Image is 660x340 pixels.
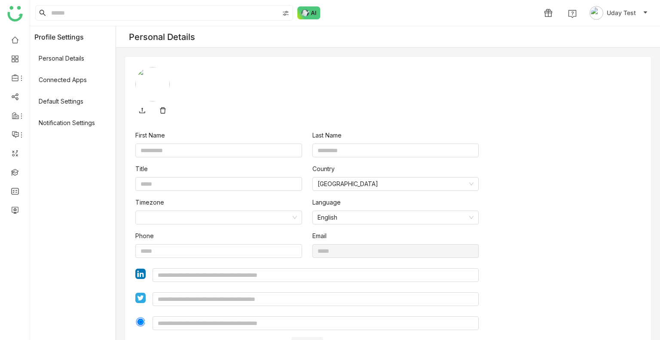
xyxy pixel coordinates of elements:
[135,293,146,303] img: twitter1.svg
[30,91,116,112] span: Default Settings
[135,131,165,140] label: First Name
[135,269,146,279] img: linkedin1.svg
[318,211,474,224] nz-select-item: English
[312,198,341,207] label: Language
[30,69,116,91] span: Connected Apps
[607,8,636,18] span: Uday Test
[312,231,327,241] label: Email
[7,6,23,21] img: logo
[590,6,603,20] img: avatar
[312,164,335,174] label: Country
[297,6,321,19] img: ask-buddy-normal.svg
[312,131,342,140] label: Last Name
[135,67,170,101] img: 6851153c512bef77ea245893
[318,178,474,190] nz-select-item: United States
[30,48,116,69] span: Personal Details
[135,317,146,327] img: calendly.svg
[30,26,116,48] header: Profile Settings
[568,9,577,18] img: help.svg
[282,10,289,17] img: search-type.svg
[588,6,650,20] button: Uday Test
[129,32,195,42] div: Personal Details
[135,198,164,207] label: Timezone
[135,164,148,174] label: Title
[30,112,116,134] span: Notification Settings
[135,231,154,241] label: Phone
